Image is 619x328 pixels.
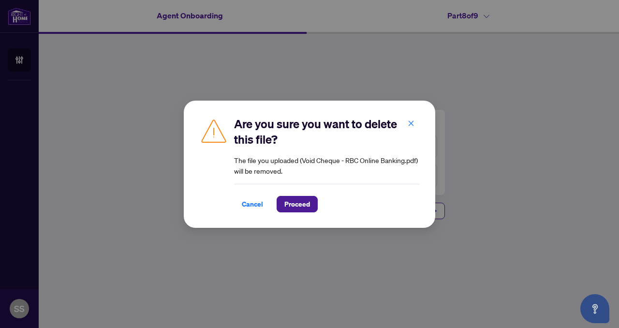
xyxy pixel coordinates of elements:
div: The file you uploaded (Void Cheque - RBC Online Banking.pdf) will be removed. [234,116,420,212]
h2: Are you sure you want to delete this file? [234,116,420,147]
button: Open asap [580,294,609,323]
img: caution [199,116,228,145]
button: Cancel [234,196,271,212]
span: Cancel [242,196,263,212]
span: Proceed [284,196,310,212]
span: close [408,119,414,126]
button: Proceed [277,196,318,212]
